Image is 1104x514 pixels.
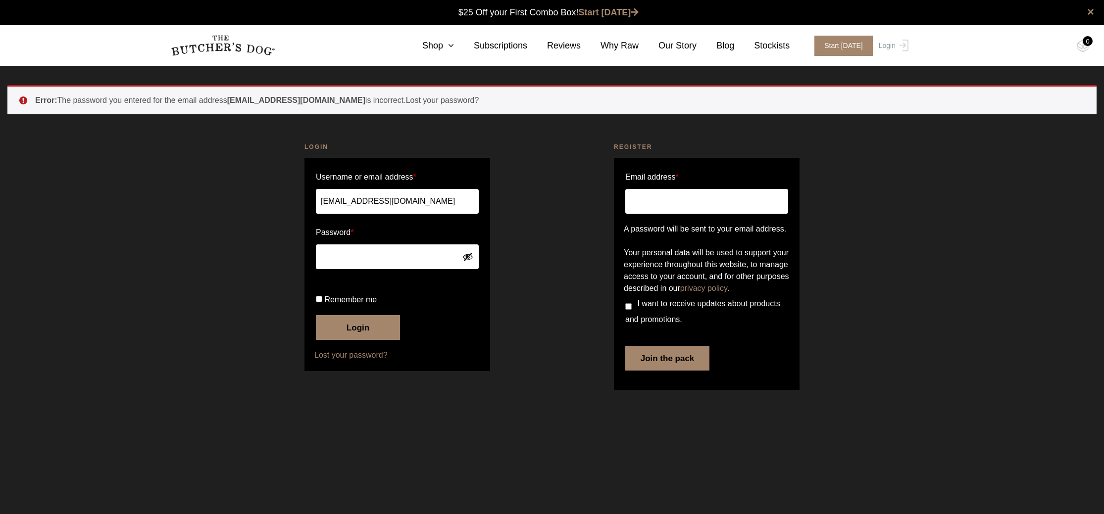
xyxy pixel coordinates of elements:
a: close [1087,6,1094,18]
p: A password will be sent to your email address. [624,223,790,235]
li: The password you entered for the email address is incorrect. [35,94,1081,106]
label: Password [316,225,479,240]
p: Your personal data will be used to support your experience throughout this website, to manage acc... [624,247,790,294]
button: Login [316,315,400,340]
strong: [EMAIL_ADDRESS][DOMAIN_NAME] [227,96,365,104]
a: Reviews [527,39,581,52]
input: Remember me [316,296,322,302]
span: I want to receive updates about products and promotions. [625,299,780,324]
label: Email address [625,169,679,185]
label: Username or email address [316,169,479,185]
a: Lost your password? [406,96,479,104]
a: Start [DATE] [579,7,639,17]
a: privacy policy [680,284,727,292]
h2: Register [614,142,800,152]
strong: Error: [35,96,57,104]
button: Join the pack [625,346,709,371]
span: Start [DATE] [814,36,873,56]
a: Stockists [734,39,790,52]
a: Shop [402,39,454,52]
a: Blog [697,39,734,52]
span: Remember me [324,295,377,304]
a: Why Raw [581,39,639,52]
a: Subscriptions [454,39,527,52]
a: Start [DATE] [804,36,876,56]
a: Our Story [639,39,697,52]
a: Login [876,36,908,56]
input: I want to receive updates about products and promotions. [625,303,632,310]
h2: Login [304,142,490,152]
img: TBD_Cart-Empty.png [1077,40,1089,52]
button: Show password [462,251,473,262]
div: 0 [1083,36,1093,46]
a: Lost your password? [314,349,480,361]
